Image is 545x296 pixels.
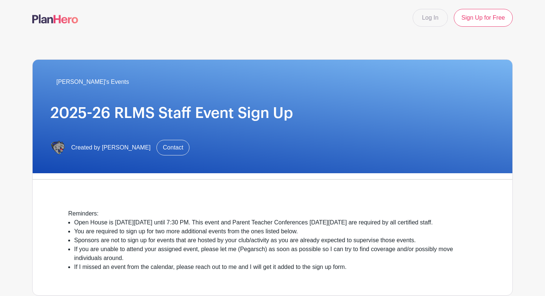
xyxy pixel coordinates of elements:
[74,263,477,272] li: If I missed an event from the calendar, please reach out to me and I will get it added to the sig...
[56,78,129,86] span: [PERSON_NAME]'s Events
[32,14,78,23] img: logo-507f7623f17ff9eddc593b1ce0a138ce2505c220e1c5a4e2b4648c50719b7d32.svg
[74,218,477,227] li: Open House is [DATE][DATE] until 7:30 PM. This event and Parent Teacher Conferences [DATE][DATE] ...
[74,227,477,236] li: You are required to sign up for two more additional events from the ones listed below.
[413,9,447,27] a: Log In
[71,143,151,152] span: Created by [PERSON_NAME]
[454,9,513,27] a: Sign Up for Free
[156,140,189,155] a: Contact
[50,104,495,122] h1: 2025-26 RLMS Staff Event Sign Up
[74,236,477,245] li: Sponsors are not to sign up for events that are hosted by your club/activity as you are already e...
[68,209,477,218] div: Reminders:
[74,245,477,263] li: If you are unable to attend your assigned event, please let me (Pegarsch) as soon as possible so ...
[50,140,65,155] img: IMG_6734.PNG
